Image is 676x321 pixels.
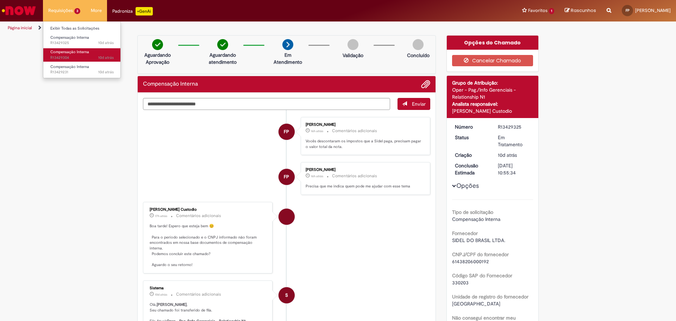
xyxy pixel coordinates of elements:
div: Filipe Pinheiro [278,124,295,140]
div: [PERSON_NAME] [306,123,423,127]
div: [DATE] 10:55:34 [498,162,531,176]
img: check-circle-green.png [152,39,163,50]
b: [PERSON_NAME] [157,302,187,307]
span: R13429304 [50,55,114,61]
img: ServiceNow [1,4,37,18]
b: Fornecedor [452,230,478,236]
ul: Requisições [43,21,121,78]
span: Compensação Interna [452,216,500,222]
dt: Conclusão Estimada [450,162,493,176]
span: 3 [74,8,80,14]
small: Comentários adicionais [176,213,221,219]
dt: Criação [450,152,493,159]
span: Favoritos [528,7,547,14]
small: Comentários adicionais [332,128,377,134]
div: [PERSON_NAME] Custodio [150,208,267,212]
b: CNPJ/CPF do fornecedor [452,251,509,258]
p: Em Atendimento [271,51,305,66]
span: FP [626,8,630,13]
h2: Compensação Interna Histórico de tíquete [143,81,198,87]
span: 16h atrás [311,129,323,133]
div: Filipe Pinheiro [278,169,295,185]
a: Rascunhos [565,7,596,14]
span: R13429231 [50,69,114,75]
span: 10d atrás [498,152,517,158]
span: Enviar [412,101,426,107]
b: Tipo de solicitação [452,209,493,215]
b: Código SAP do Fornecedor [452,272,512,279]
button: Enviar [398,98,430,110]
span: R13429325 [50,40,114,46]
div: System [278,287,295,303]
dt: Status [450,134,493,141]
time: 19/08/2025 15:39:45 [98,40,114,45]
span: Compensação Interna [50,49,89,55]
span: 16h atrás [311,174,323,178]
span: SIDEL DO BRASIL LTDA. [452,237,505,243]
div: Sistema [150,286,267,290]
p: Precisa que me indica quem pode me ajudar com esse tema [306,184,423,189]
span: [GEOGRAPHIC_DATA] [452,301,500,307]
span: Rascunhos [571,7,596,14]
span: More [91,7,102,14]
span: Requisições [48,7,73,14]
span: 10d atrás [98,40,114,45]
div: Analista responsável: [452,100,533,107]
div: [PERSON_NAME] Custodio [452,107,533,115]
time: 19/08/2025 15:39:58 [155,292,167,297]
p: Validação [343,52,363,59]
p: Aguardando Aprovação [140,51,175,66]
img: arrow-next.png [282,39,293,50]
a: Aberto R13429325 : Compensação Interna [43,34,121,47]
span: 330203 [452,279,469,286]
img: img-circle-grey.png [413,39,424,50]
button: Adicionar anexos [421,80,430,89]
div: [PERSON_NAME] [306,168,423,172]
span: FP [284,168,289,185]
span: Compensação Interna [50,64,89,69]
div: 19/08/2025 15:39:44 [498,152,531,159]
span: 17h atrás [155,214,167,218]
a: Exibir Todas as Solicitações [43,25,121,32]
span: 10d atrás [155,292,167,297]
small: Comentários adicionais [176,291,221,297]
div: R13429325 [498,123,531,130]
a: Aberto R13429304 : Compensação Interna [43,48,121,61]
time: 19/08/2025 15:39:44 [498,152,517,158]
a: Página inicial [8,25,32,31]
span: [PERSON_NAME] [635,7,671,13]
span: S [285,287,288,304]
b: Unidade de registro do fornecedor [452,294,528,300]
span: 61438206000192 [452,258,489,265]
span: Compensação Interna [50,35,89,40]
dt: Número [450,123,493,130]
img: img-circle-grey.png [348,39,358,50]
button: Cancelar Chamado [452,55,533,66]
div: Grupo de Atribuição: [452,79,533,86]
span: FP [284,123,289,140]
div: Padroniza [112,7,153,16]
p: Aguardando atendimento [206,51,240,66]
img: check-circle-green.png [217,39,228,50]
p: Vocês descontaram os impostos que a Sidel paga, precisam pagar o valor total da nota. [306,138,423,149]
small: Comentários adicionais [332,173,377,179]
span: 1 [549,8,554,14]
ul: Trilhas de página [5,21,445,35]
span: 10d atrás [98,69,114,75]
div: Opções do Chamado [447,36,539,50]
p: Boa tarde! Espero que esteja bem 😊 Para o período selecionado e o CNPJ informado não foram encont... [150,223,267,268]
p: Concluído [407,52,430,59]
div: Igor Alexandre Custodio [278,209,295,225]
div: Oper - Pag./Info Gerenciais - Relationship N1 [452,86,533,100]
textarea: Digite sua mensagem aqui... [143,98,390,110]
div: Em Tratamento [498,134,531,148]
p: +GenAi [136,7,153,16]
span: 10d atrás [98,55,114,60]
time: 28/08/2025 15:23:13 [155,214,167,218]
a: Aberto R13429231 : Compensação Interna [43,63,121,76]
